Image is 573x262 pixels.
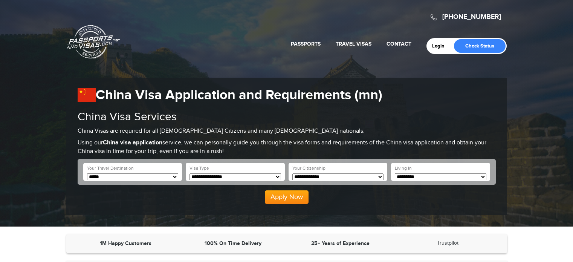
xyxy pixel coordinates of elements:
[437,240,458,246] a: Trustpilot
[78,127,496,136] p: China Visas are required for all [DEMOGRAPHIC_DATA] Citizens and many [DEMOGRAPHIC_DATA] nationals.
[103,139,162,146] strong: China visa application
[189,165,209,172] label: Visa Type
[78,111,496,123] h2: China Visa Services
[311,240,370,247] strong: 25+ Years of Experience
[442,13,501,21] a: [PHONE_NUMBER]
[205,240,261,247] strong: 100% On Time Delivery
[336,41,371,47] a: Travel Visas
[78,87,496,103] h1: China Visa Application and Requirements (mn)
[87,165,134,172] label: Your Travel Destination
[265,190,309,204] button: Apply Now
[387,41,411,47] a: Contact
[432,43,450,49] a: Login
[78,139,496,156] p: Using our service, we can personally guide you through the visa forms and requirements of the Chi...
[454,39,506,53] a: Check Status
[100,240,151,247] strong: 1M Happy Customers
[67,25,120,59] a: Passports & [DOMAIN_NAME]
[291,41,321,47] a: Passports
[292,165,325,172] label: Your Citizenship
[395,165,412,172] label: Living In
